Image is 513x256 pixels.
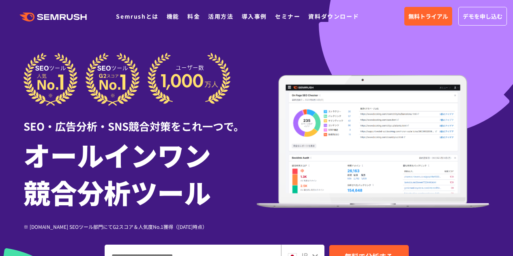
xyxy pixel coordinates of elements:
[187,12,200,20] a: 料金
[242,12,267,20] a: 導入事例
[24,223,257,230] div: ※ [DOMAIN_NAME] SEOツール部門にてG2スコア＆人気度No.1獲得（[DATE]時点）
[404,7,452,26] a: 無料トライアル
[208,12,233,20] a: 活用方法
[24,106,257,134] div: SEO・広告分析・SNS競合対策をこれ一つで。
[458,7,507,26] a: デモを申し込む
[463,12,502,21] span: デモを申し込む
[408,12,448,21] span: 無料トライアル
[275,12,300,20] a: セミナー
[308,12,359,20] a: 資料ダウンロード
[167,12,179,20] a: 機能
[24,136,257,211] h1: オールインワン 競合分析ツール
[116,12,158,20] a: Semrushとは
